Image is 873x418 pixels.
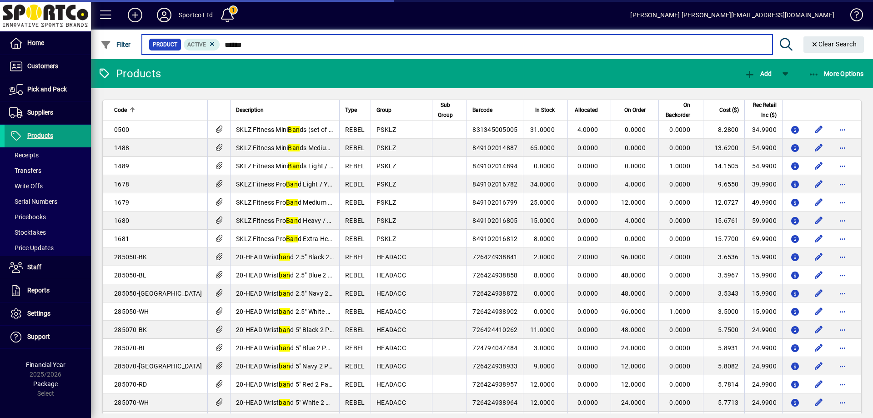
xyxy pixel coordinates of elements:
[744,70,772,77] span: Add
[669,326,690,333] span: 0.0000
[812,177,826,191] button: Edit
[530,381,555,388] span: 12.0000
[744,248,782,266] td: 15.9900
[835,250,850,264] button: More options
[120,7,150,23] button: Add
[236,235,360,242] span: SKLZ Fitness Pro d Extra Heavy / Black
[812,304,826,319] button: Edit
[621,363,646,370] span: 12.0000
[577,162,598,170] span: 0.0000
[812,250,826,264] button: Edit
[621,272,646,279] span: 48.0000
[472,181,517,188] span: 849102016782
[279,272,290,279] em: ban
[472,290,517,297] span: 726424938872
[664,100,690,120] span: On Backorder
[9,244,54,252] span: Price Updates
[288,162,300,170] em: Ban
[279,399,290,406] em: ban
[472,235,517,242] span: 849102016812
[472,363,517,370] span: 726424938933
[376,363,406,370] span: HEADACC
[669,181,690,188] span: 0.0000
[236,144,380,151] span: SKLZ Fitness Mini ds Medium / Red 10pack***
[703,284,744,302] td: 3.5343
[812,159,826,173] button: Edit
[621,381,646,388] span: 12.0000
[236,162,380,170] span: SKLZ Fitness Mini ds Light / Yellow 10pack***
[621,326,646,333] span: 48.0000
[472,105,517,115] div: Barcode
[236,105,264,115] span: Description
[98,36,133,53] button: Filter
[27,333,50,340] span: Support
[236,344,336,352] span: 20-HEAD Wrist d 5" Blue 2 Pack
[376,308,406,315] span: HEADACC
[5,78,91,101] a: Pick and Pack
[472,381,517,388] span: 726424938957
[625,181,646,188] span: 4.0000
[345,235,365,242] span: REBEL
[114,272,146,279] span: 285050-BL
[577,381,598,388] span: 0.0000
[345,144,365,151] span: REBEL
[703,175,744,193] td: 9.6550
[534,162,555,170] span: 0.0000
[345,290,365,297] span: REBEL
[744,175,782,193] td: 39.9900
[236,126,335,133] span: SKLZ Fitness Mini ds (set of 3)
[529,105,563,115] div: In Stock
[744,230,782,248] td: 69.9900
[472,399,517,406] span: 726424938964
[114,217,129,224] span: 1680
[286,217,298,224] em: Ban
[376,381,406,388] span: HEADACC
[744,193,782,212] td: 49.9900
[472,162,517,170] span: 849102014894
[835,213,850,228] button: More options
[625,162,646,170] span: 0.0000
[376,181,396,188] span: PSKLZ
[345,363,365,370] span: REBEL
[345,399,365,406] span: REBEL
[669,290,690,297] span: 0.0000
[236,199,343,206] span: SKLZ Fitness Pro d Medium / Red
[812,286,826,301] button: Edit
[703,139,744,157] td: 13.6200
[345,326,365,333] span: REBEL
[114,126,129,133] span: 0500
[27,109,53,116] span: Suppliers
[835,268,850,282] button: More options
[669,381,690,388] span: 0.0000
[835,177,850,191] button: More options
[376,199,396,206] span: PSKLZ
[669,308,690,315] span: 1.0000
[114,144,129,151] span: 1488
[703,157,744,175] td: 14.1505
[835,341,850,355] button: More options
[279,344,290,352] em: ban
[835,304,850,319] button: More options
[703,302,744,321] td: 3.5000
[236,399,340,406] span: 20-HEAD Wrist d 5" White 2 Pack
[279,381,290,388] em: ban
[345,126,365,133] span: REBEL
[9,182,43,190] span: Write Offs
[577,199,598,206] span: 0.0000
[279,308,290,315] em: ban
[573,105,606,115] div: Allocated
[812,322,826,337] button: Edit
[534,344,555,352] span: 3.0000
[236,253,346,261] span: 20-HEAD Wrist d 2.5" Black 2 Pack
[153,40,177,49] span: Product
[669,126,690,133] span: 0.0000
[703,121,744,139] td: 8.2800
[472,326,517,333] span: 726424410262
[114,199,129,206] span: 1679
[376,162,396,170] span: PSKLZ
[664,100,698,120] div: On Backorder
[703,339,744,357] td: 5.8931
[534,272,555,279] span: 8.0000
[286,199,298,206] em: Ban
[669,253,690,261] span: 7.0000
